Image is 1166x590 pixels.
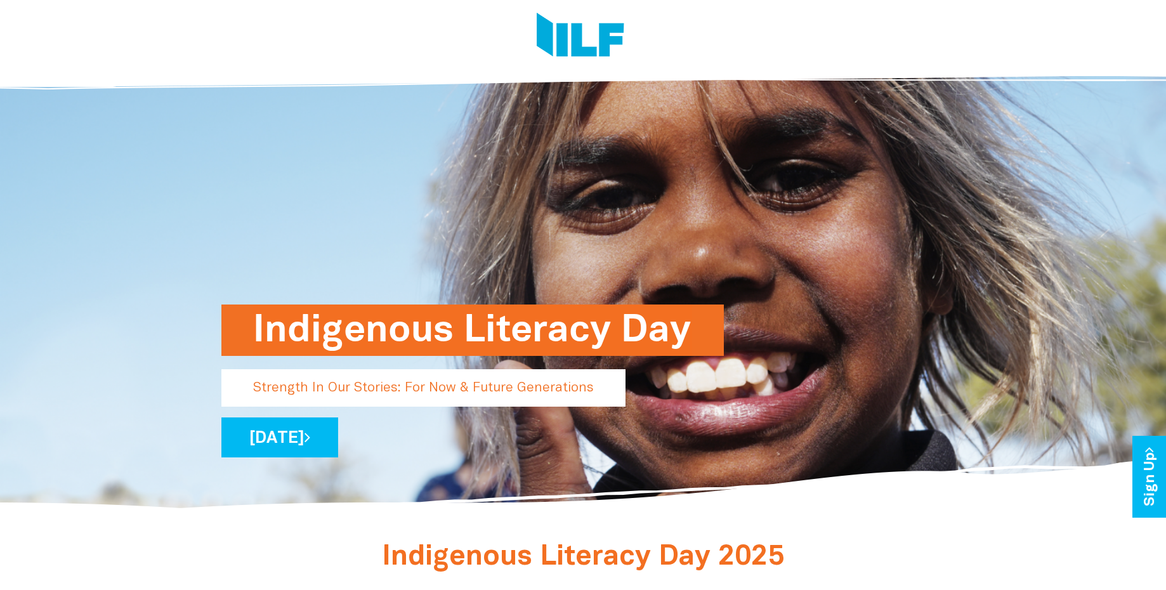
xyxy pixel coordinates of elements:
p: Strength In Our Stories: For Now & Future Generations [221,369,626,407]
h1: Indigenous Literacy Day [253,305,692,356]
a: [DATE] [221,417,338,457]
span: Indigenous Literacy Day 2025 [382,544,784,570]
img: Logo [537,13,624,60]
